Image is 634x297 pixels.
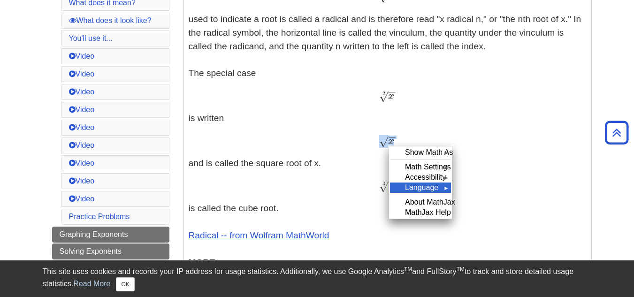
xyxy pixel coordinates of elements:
span: ► [443,148,449,156]
div: Language [390,183,451,193]
button: Close [116,277,134,291]
div: This site uses cookies and records your IP address for usage statistics. Additionally, we use Goo... [43,266,592,291]
div: Show Math As [390,147,451,158]
span: ► [443,173,449,181]
div: MathJax Help [390,207,451,218]
div: Math Settings [390,162,451,172]
span: ► [443,163,449,171]
div: Accessibility [390,172,451,183]
a: Read More [73,280,110,288]
div: About MathJax [390,197,451,207]
span: ► [443,183,449,191]
sup: TM [457,266,465,273]
sup: TM [404,266,412,273]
